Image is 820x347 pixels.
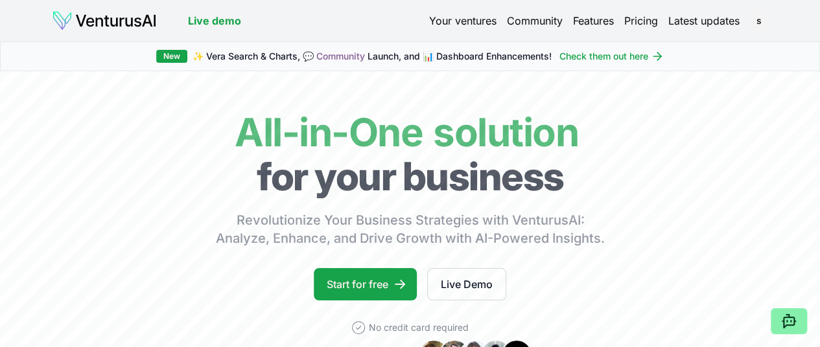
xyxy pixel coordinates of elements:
[507,13,563,28] a: Community
[573,13,614,28] a: Features
[193,50,552,63] span: ✨ Vera Search & Charts, 💬 Launch, and 📊 Dashboard Enhancements!
[559,50,664,63] a: Check them out here
[750,12,768,30] button: s
[749,10,769,31] span: s
[624,13,658,28] a: Pricing
[668,13,740,28] a: Latest updates
[188,13,241,28] a: Live demo
[427,268,506,300] a: Live Demo
[314,268,417,300] a: Start for free
[316,50,365,62] a: Community
[429,13,497,28] a: Your ventures
[52,10,157,31] img: logo
[156,50,187,63] div: New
